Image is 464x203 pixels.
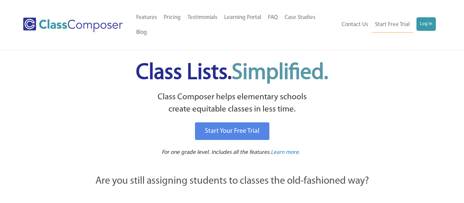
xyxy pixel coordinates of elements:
a: Case Studies [281,10,319,25]
a: Testimonials [184,10,221,25]
a: Learning Portal [221,10,265,25]
a: FAQ [265,10,281,25]
img: Class Composer [23,18,122,32]
nav: Header Menu [336,17,435,33]
a: Blog [133,25,150,40]
p: Class Composer helps elementary schools create equitable classes in less time. [58,91,406,116]
a: Contact Us [338,17,372,32]
a: Features [133,10,160,25]
p: Are you still assigning students to classes the old-fashioned way? [59,174,405,189]
a: Pricing [160,10,184,25]
nav: Header Menu [133,10,337,40]
a: Log In [416,17,436,31]
a: Learn more. [271,148,300,157]
span: For one grade level. Includes all the features. [162,149,271,155]
span: Simplified. [232,62,328,84]
span: Class Lists. [136,62,328,84]
span: Start Your Free Trial [205,128,260,135]
a: Start Your Free Trial [195,122,269,140]
span: Learn more. [271,149,300,155]
a: Start Free Trial [372,17,413,33]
